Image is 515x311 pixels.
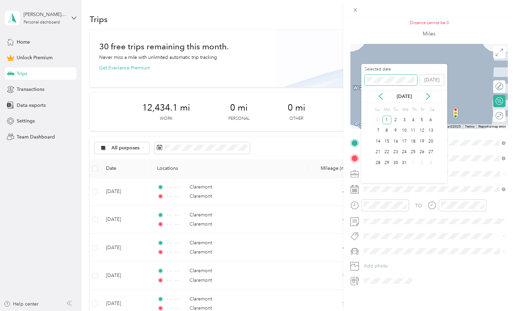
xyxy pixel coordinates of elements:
div: We [401,105,409,115]
div: 11 [409,127,418,135]
div: Fr [420,105,426,115]
div: 12 [418,127,426,135]
div: TO [415,202,422,209]
p: Miles [423,30,436,38]
button: Add photo [361,261,508,271]
div: 31 [374,116,382,124]
div: 19 [418,137,426,146]
div: 1 [382,116,391,124]
div: 30 [391,159,400,167]
div: 26 [418,148,426,157]
span: Map data ©2025 [435,125,461,128]
iframe: Everlance-gr Chat Button Frame [477,273,515,311]
div: 1 [409,159,418,167]
div: 13 [426,127,435,135]
div: 21 [374,148,382,157]
label: Selected date [365,66,417,72]
div: Sa [429,105,435,115]
div: 4 [409,116,418,124]
div: Mo [382,105,390,115]
a: Terms (opens in new tab) [465,125,474,128]
div: 14 [374,137,382,146]
div: Th [411,105,418,115]
div: 5 [418,116,426,124]
button: [DATE] [420,75,444,85]
div: 2 [391,116,400,124]
div: 6 [426,116,435,124]
div: 16 [391,137,400,146]
div: 20 [426,137,435,146]
div: 10 [400,127,409,135]
div: 22 [382,148,391,157]
div: 3 [426,159,435,167]
div: 25 [409,148,418,157]
img: Google [352,120,375,129]
a: Open this area in Google Maps (opens a new window) [352,120,375,129]
div: 24 [400,148,409,157]
div: 7 [374,127,382,135]
div: Su [374,105,380,115]
div: Tu [392,105,399,115]
div: 28 [374,159,382,167]
div: 2 [418,159,426,167]
div: 8 [382,127,391,135]
div: 17 [400,137,409,146]
p: [DATE] [390,93,419,100]
div: 23 [391,148,400,157]
div: Distance cannot be 0 [384,20,474,26]
div: 27 [426,148,435,157]
div: 29 [382,159,391,167]
div: 9 [391,127,400,135]
div: 3 [400,116,409,124]
a: Report a map error [479,125,506,128]
div: 31 [400,159,409,167]
div: 15 [382,137,391,146]
div: 18 [409,137,418,146]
